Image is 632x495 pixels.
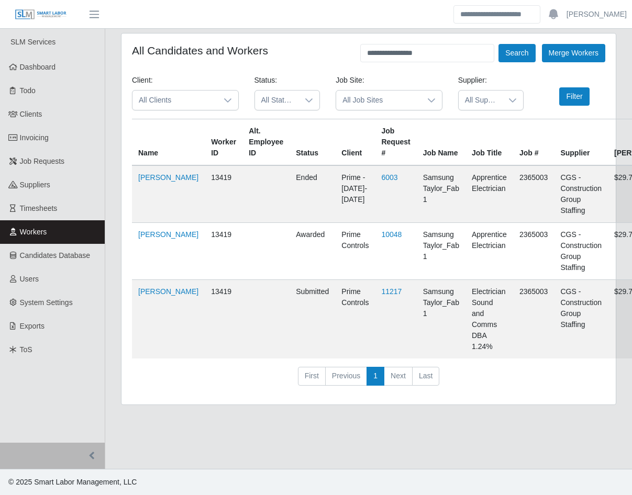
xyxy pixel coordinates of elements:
[459,91,503,110] span: All Suppliers
[242,119,290,166] th: Alt. Employee ID
[417,280,465,359] td: Samsung Taylor_Fab 1
[417,119,465,166] th: Job Name
[10,38,56,46] span: SLM Services
[20,181,50,189] span: Suppliers
[132,91,217,110] span: All Clients
[513,119,555,166] th: Job #
[20,63,56,71] span: Dashboard
[381,287,402,296] a: 11217
[567,9,627,20] a: [PERSON_NAME]
[132,44,268,57] h4: All Candidates and Workers
[453,5,540,24] input: Search
[20,157,65,165] span: Job Requests
[465,119,513,166] th: Job Title
[375,119,416,166] th: Job Request #
[20,322,45,330] span: Exports
[255,91,299,110] span: All Statuses
[335,223,375,280] td: Prime Controls
[335,165,375,223] td: Prime - [DATE]-[DATE]
[205,165,242,223] td: 13419
[465,223,513,280] td: Apprentice Electrician
[513,165,555,223] td: 2365003
[554,280,608,359] td: CGS - Construction Group Staffing
[417,165,465,223] td: Samsung Taylor_Fab 1
[138,230,198,239] a: [PERSON_NAME]
[513,280,555,359] td: 2365003
[15,9,67,20] img: SLM Logo
[465,280,513,359] td: Electrician Sound and Comms DBA 1.24%
[205,119,242,166] th: Worker ID
[554,165,608,223] td: CGS - Construction Group Staffing
[554,223,608,280] td: CGS - Construction Group Staffing
[290,280,335,359] td: submitted
[381,230,402,239] a: 10048
[20,345,32,354] span: ToS
[542,44,605,62] button: Merge Workers
[20,204,58,212] span: Timesheets
[465,165,513,223] td: Apprentice Electrician
[8,478,137,486] span: © 2025 Smart Labor Management, LLC
[381,173,397,182] a: 6003
[132,367,605,394] nav: pagination
[20,298,73,307] span: System Settings
[138,287,198,296] a: [PERSON_NAME]
[20,133,49,142] span: Invoicing
[336,91,421,110] span: All Job Sites
[335,280,375,359] td: Prime Controls
[513,223,555,280] td: 2365003
[417,223,465,280] td: Samsung Taylor_Fab 1
[20,110,42,118] span: Clients
[367,367,384,386] a: 1
[458,75,487,86] label: Supplier:
[20,275,39,283] span: Users
[138,173,198,182] a: [PERSON_NAME]
[20,86,36,95] span: Todo
[20,251,91,260] span: Candidates Database
[336,75,364,86] label: Job Site:
[290,119,335,166] th: Status
[205,223,242,280] td: 13419
[335,119,375,166] th: Client
[290,165,335,223] td: ended
[554,119,608,166] th: Supplier
[132,119,205,166] th: Name
[559,87,589,106] button: Filter
[20,228,47,236] span: Workers
[254,75,278,86] label: Status:
[498,44,535,62] button: Search
[132,75,153,86] label: Client:
[290,223,335,280] td: awarded
[205,280,242,359] td: 13419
